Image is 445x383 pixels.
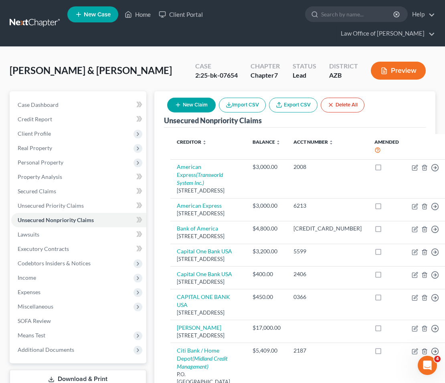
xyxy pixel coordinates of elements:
[164,116,262,125] div: Unsecured Nonpriority Claims
[177,271,232,277] a: Capital One Bank USA
[253,324,281,332] div: $17,000.00
[18,332,45,339] span: Means Test
[177,210,240,217] div: [STREET_ADDRESS]
[337,26,435,41] a: Law Office of [PERSON_NAME]
[293,225,362,233] div: [CREDIT_CARD_NUMBER]
[11,242,146,256] a: Executory Contracts
[16,70,144,84] p: How can we help?
[167,98,216,112] button: New Claim
[36,121,82,129] div: [PERSON_NAME]
[16,182,65,190] span: Search for help
[177,171,223,186] i: (Transworld System Inc.)
[329,140,334,145] i: unfold_more
[202,140,207,145] i: unfold_more
[293,270,362,278] div: 2406
[177,324,221,331] a: [PERSON_NAME]
[8,106,152,136] div: Profile image for LindseyHi again! It doesn't look like we have a full webinar dedicated to post ...
[195,62,238,71] div: Case
[293,247,362,255] div: 5599
[53,250,107,282] button: Messages
[12,212,149,235] div: Statement of Financial Affairs - Payments Made in the Last 90 days
[177,309,240,317] div: [STREET_ADDRESS]
[293,293,362,301] div: 0366
[177,163,223,186] a: American Express(Transworld System Inc.)
[177,248,232,255] a: Capital One Bank USA
[8,140,152,170] div: Send us a messageWe typically reply in a few hours
[18,270,36,275] span: Home
[329,71,358,80] div: AZB
[16,155,134,164] div: We typically reply in a few hours
[195,71,238,80] div: 2:25-bk-07654
[269,98,318,112] a: Export CSV
[16,147,134,155] div: Send us a message
[116,13,132,29] img: Profile image for Emma
[18,159,63,166] span: Personal Property
[293,347,362,355] div: 2187
[18,202,84,209] span: Unsecured Priority Claims
[253,202,281,210] div: $3,000.00
[11,213,146,227] a: Unsecured Nonpriority Claims
[18,188,56,195] span: Secured Claims
[253,139,281,145] a: Balance unfold_more
[274,71,278,79] span: 7
[121,7,155,22] a: Home
[177,293,230,308] a: CAPITAL ONE BANK USA
[11,184,146,199] a: Secured Claims
[293,163,362,171] div: 2008
[11,170,146,184] a: Property Analysis
[293,202,362,210] div: 6213
[138,13,152,27] div: Close
[16,57,144,70] p: Hi there!
[177,139,207,145] a: Creditor unfold_more
[86,13,102,29] img: Profile image for Lindsey
[16,101,144,109] div: Recent message
[418,356,437,375] iframe: Intercom live chat
[177,187,240,195] div: [STREET_ADDRESS]
[11,98,146,112] a: Case Dashboard
[253,225,281,233] div: $4,800.00
[329,62,358,71] div: District
[368,134,405,159] th: Amended
[12,178,149,194] button: Search for help
[8,94,152,136] div: Recent messageProfile image for LindseyHi again! It doesn't look like we have a full webinar dedi...
[293,71,316,80] div: Lead
[155,7,207,22] a: Client Portal
[11,112,146,126] a: Credit Report
[253,163,281,171] div: $3,000.00
[12,197,149,212] div: Attorney's Disclosure of Compensation
[12,235,149,250] div: Amendments
[10,64,172,76] span: [PERSON_NAME] & [PERSON_NAME]
[18,130,51,137] span: Client Profile
[16,239,134,247] div: Amendments
[11,314,146,328] a: SOFA Review
[127,270,140,275] span: Help
[253,247,281,255] div: $3,200.00
[18,317,51,324] span: SOFA Review
[16,113,32,129] img: Profile image for Lindsey
[101,13,117,29] img: Profile image for James
[177,233,240,240] div: [STREET_ADDRESS]
[18,245,69,252] span: Executory Contracts
[18,346,74,353] span: Additional Documents
[408,7,435,22] a: Help
[16,215,134,232] div: Statement of Financial Affairs - Payments Made in the Last 90 days
[18,274,36,281] span: Income
[253,347,281,355] div: $5,409.00
[251,62,280,71] div: Chapter
[107,250,160,282] button: Help
[84,12,111,18] span: New Case
[18,144,52,151] span: Real Property
[177,202,222,209] a: American Express
[18,217,94,223] span: Unsecured Nonpriority Claims
[293,139,334,145] a: Acct Number unfold_more
[253,270,281,278] div: $400.00
[371,62,426,80] button: Preview
[16,201,134,209] div: Attorney's Disclosure of Compensation
[18,231,39,238] span: Lawsuits
[67,270,94,275] span: Messages
[177,347,228,370] a: Citi Bank / Home Depot(Midland Credit Management)
[18,289,40,295] span: Expenses
[177,355,228,370] i: (Midland Credit Management)
[321,98,364,112] button: Delete All
[18,303,53,310] span: Miscellaneous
